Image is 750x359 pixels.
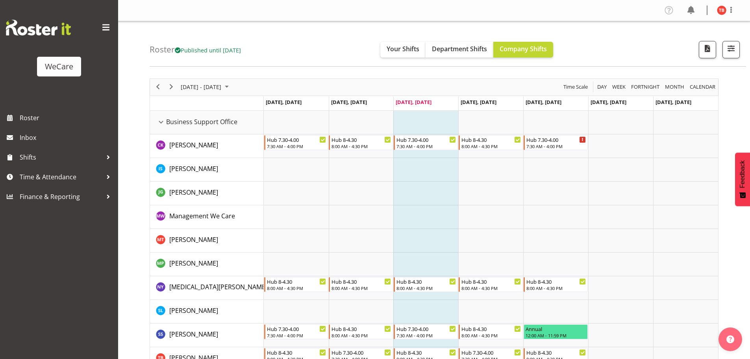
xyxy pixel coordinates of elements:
[331,348,391,356] div: Hub 7.30-4.00
[331,285,391,291] div: 8:00 AM - 4:30 PM
[459,324,523,339] div: Savita Savita"s event - Hub 8-4.30 Begin From Thursday, October 9, 2025 at 8:00:00 AM GMT+13:00 E...
[524,324,588,339] div: Savita Savita"s event - Annual Begin From Friday, October 10, 2025 at 12:00:00 AM GMT+13:00 Ends ...
[526,332,586,339] div: 12:00 AM - 11:59 PM
[20,151,102,163] span: Shifts
[169,330,218,339] span: [PERSON_NAME]
[726,335,734,343] img: help-xxl-2.png
[150,324,264,347] td: Savita Savita resource
[461,285,521,291] div: 8:00 AM - 4:30 PM
[166,82,177,92] button: Next
[526,348,586,356] div: Hub 8-4.30
[596,82,608,92] button: Timeline Day
[20,132,114,143] span: Inbox
[394,135,458,150] div: Chloe Kim"s event - Hub 7.30-4.00 Begin From Wednesday, October 8, 2025 at 7:30:00 AM GMT+13:00 E...
[169,188,218,197] a: [PERSON_NAME]
[267,136,326,143] div: Hub 7.30-4.00
[329,135,393,150] div: Chloe Kim"s event - Hub 8-4.30 Begin From Tuesday, October 7, 2025 at 8:00:00 AM GMT+13:00 Ends A...
[689,82,717,92] button: Month
[180,82,232,92] button: October 2025
[150,111,264,134] td: Business Support Office resource
[175,46,241,54] span: Published until [DATE]
[664,82,686,92] button: Timeline Month
[380,42,426,58] button: Your Shifts
[394,324,458,339] div: Savita Savita"s event - Hub 7.30-4.00 Begin From Wednesday, October 8, 2025 at 7:30:00 AM GMT+13:...
[461,332,521,339] div: 8:00 AM - 4:30 PM
[396,143,456,149] div: 7:30 AM - 4:00 PM
[394,277,458,292] div: Nikita Yates"s event - Hub 8-4.30 Begin From Wednesday, October 8, 2025 at 8:00:00 AM GMT+13:00 E...
[699,41,716,58] button: Download a PDF of the roster according to the set date range.
[150,134,264,158] td: Chloe Kim resource
[396,136,456,143] div: Hub 7.30-4.00
[461,348,521,356] div: Hub 7.30-4.00
[20,171,102,183] span: Time & Attendance
[656,99,691,106] span: [DATE], [DATE]
[461,99,496,106] span: [DATE], [DATE]
[264,324,328,339] div: Savita Savita"s event - Hub 7.30-4.00 Begin From Monday, October 6, 2025 at 7:30:00 AM GMT+13:00 ...
[461,277,521,285] div: Hub 8-4.30
[150,158,264,182] td: Isabel Simcox resource
[562,82,589,92] button: Time Scale
[150,300,264,324] td: Sarah Lamont resource
[432,45,487,53] span: Department Shifts
[150,205,264,229] td: Management We Care resource
[689,82,716,92] span: calendar
[169,140,218,150] a: [PERSON_NAME]
[267,143,326,149] div: 7:30 AM - 4:00 PM
[264,277,328,292] div: Nikita Yates"s event - Hub 8-4.30 Begin From Monday, October 6, 2025 at 8:00:00 AM GMT+13:00 Ends...
[459,135,523,150] div: Chloe Kim"s event - Hub 8-4.30 Begin From Thursday, October 9, 2025 at 8:00:00 AM GMT+13:00 Ends ...
[150,45,241,54] h4: Roster
[6,20,71,35] img: Rosterit website logo
[150,253,264,276] td: Millie Pumphrey resource
[735,153,750,206] button: Feedback - Show survey
[459,277,523,292] div: Nikita Yates"s event - Hub 8-4.30 Begin From Thursday, October 9, 2025 at 8:00:00 AM GMT+13:00 En...
[461,143,521,149] div: 8:00 AM - 4:30 PM
[611,82,627,92] button: Timeline Week
[591,99,626,106] span: [DATE], [DATE]
[524,277,588,292] div: Nikita Yates"s event - Hub 8-4.30 Begin From Friday, October 10, 2025 at 8:00:00 AM GMT+13:00 End...
[664,82,685,92] span: Month
[150,182,264,205] td: Janine Grundler resource
[331,99,367,106] span: [DATE], [DATE]
[169,235,218,244] a: [PERSON_NAME]
[426,42,493,58] button: Department Shifts
[396,325,456,333] div: Hub 7.30-4.00
[611,82,626,92] span: Week
[717,6,726,15] img: tyla-boyd11707.jpg
[396,99,431,106] span: [DATE], [DATE]
[266,99,302,106] span: [DATE], [DATE]
[166,117,237,126] span: Business Support Office
[180,82,222,92] span: [DATE] - [DATE]
[267,285,326,291] div: 8:00 AM - 4:30 PM
[329,277,393,292] div: Nikita Yates"s event - Hub 8-4.30 Begin From Tuesday, October 7, 2025 at 8:00:00 AM GMT+13:00 End...
[169,164,218,173] a: [PERSON_NAME]
[267,348,326,356] div: Hub 8-4.30
[526,136,586,143] div: Hub 7.30-4.00
[396,348,456,356] div: Hub 8-4.30
[169,259,218,268] span: [PERSON_NAME]
[151,79,165,95] div: previous period
[169,282,267,292] a: [MEDICAL_DATA][PERSON_NAME]
[500,45,547,53] span: Company Shifts
[169,306,218,315] a: [PERSON_NAME]
[150,276,264,300] td: Nikita Yates resource
[20,112,114,124] span: Roster
[526,325,586,333] div: Annual
[526,99,561,106] span: [DATE], [DATE]
[267,332,326,339] div: 7:30 AM - 4:00 PM
[178,79,233,95] div: October 06 - 12, 2025
[630,82,661,92] button: Fortnight
[396,285,456,291] div: 8:00 AM - 4:30 PM
[596,82,607,92] span: Day
[169,259,218,268] a: [PERSON_NAME]
[493,42,553,58] button: Company Shifts
[563,82,589,92] span: Time Scale
[331,277,391,285] div: Hub 8-4.30
[169,329,218,339] a: [PERSON_NAME]
[461,325,521,333] div: Hub 8-4.30
[331,332,391,339] div: 8:00 AM - 4:30 PM
[150,229,264,253] td: Michelle Thomas resource
[264,135,328,150] div: Chloe Kim"s event - Hub 7.30-4.00 Begin From Monday, October 6, 2025 at 7:30:00 AM GMT+13:00 Ends...
[169,212,235,220] span: Management We Care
